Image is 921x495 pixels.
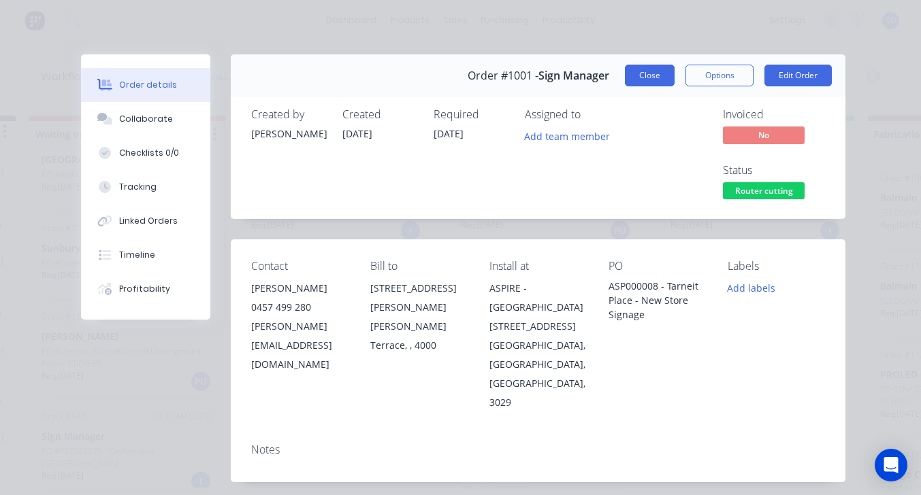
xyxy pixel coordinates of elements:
button: Collaborate [81,102,210,136]
div: Bill to [370,260,468,273]
div: Profitability [119,283,170,295]
button: Router cutting [723,182,805,203]
span: [DATE] [342,127,372,140]
button: Options [685,65,754,86]
span: Order #1001 - [468,69,538,82]
span: Sign Manager [538,69,609,82]
button: Order details [81,68,210,102]
button: Add team member [517,126,617,145]
div: Linked Orders [119,215,178,227]
div: Open Intercom Messenger [875,449,907,481]
div: PO [609,260,706,273]
div: Required [434,108,508,121]
div: Status [723,164,825,177]
div: [PERSON_NAME]0457 499 280[PERSON_NAME][EMAIL_ADDRESS][DOMAIN_NAME] [251,279,349,374]
span: [DATE] [434,127,464,140]
div: [STREET_ADDRESS][PERSON_NAME] [370,279,468,317]
button: Linked Orders [81,204,210,238]
button: Tracking [81,170,210,204]
div: ASPIRE - [GEOGRAPHIC_DATA] [STREET_ADDRESS] [489,279,587,336]
span: Router cutting [723,182,805,199]
div: ASP000008 - Tarneit Place - New Store Signage [609,279,706,322]
button: Timeline [81,238,210,272]
div: Notes [251,443,825,456]
div: Labels [728,260,825,273]
div: Assigned to [525,108,661,121]
div: [STREET_ADDRESS][PERSON_NAME][PERSON_NAME] Terrace, , 4000 [370,279,468,355]
div: Checklists 0/0 [119,147,179,159]
div: Collaborate [119,113,173,125]
div: ASPIRE - [GEOGRAPHIC_DATA] [STREET_ADDRESS][GEOGRAPHIC_DATA], [GEOGRAPHIC_DATA], [GEOGRAPHIC_DATA... [489,279,587,412]
div: Install at [489,260,587,273]
div: Order details [119,79,177,91]
button: Checklists 0/0 [81,136,210,170]
div: Invoiced [723,108,825,121]
div: Tracking [119,181,157,193]
div: [PERSON_NAME][EMAIL_ADDRESS][DOMAIN_NAME] [251,317,349,374]
div: Created [342,108,417,121]
div: [PERSON_NAME] [251,279,349,298]
button: Close [625,65,675,86]
div: Contact [251,260,349,273]
button: Profitability [81,272,210,306]
button: Add team member [525,126,617,145]
div: Created by [251,108,326,121]
button: Edit Order [764,65,832,86]
div: Timeline [119,249,155,261]
div: [PERSON_NAME] Terrace, , 4000 [370,317,468,355]
div: [GEOGRAPHIC_DATA], [GEOGRAPHIC_DATA], [GEOGRAPHIC_DATA], 3029 [489,336,587,412]
div: [PERSON_NAME] [251,126,326,141]
button: Add labels [720,279,783,297]
div: 0457 499 280 [251,298,349,317]
span: No [723,126,805,143]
